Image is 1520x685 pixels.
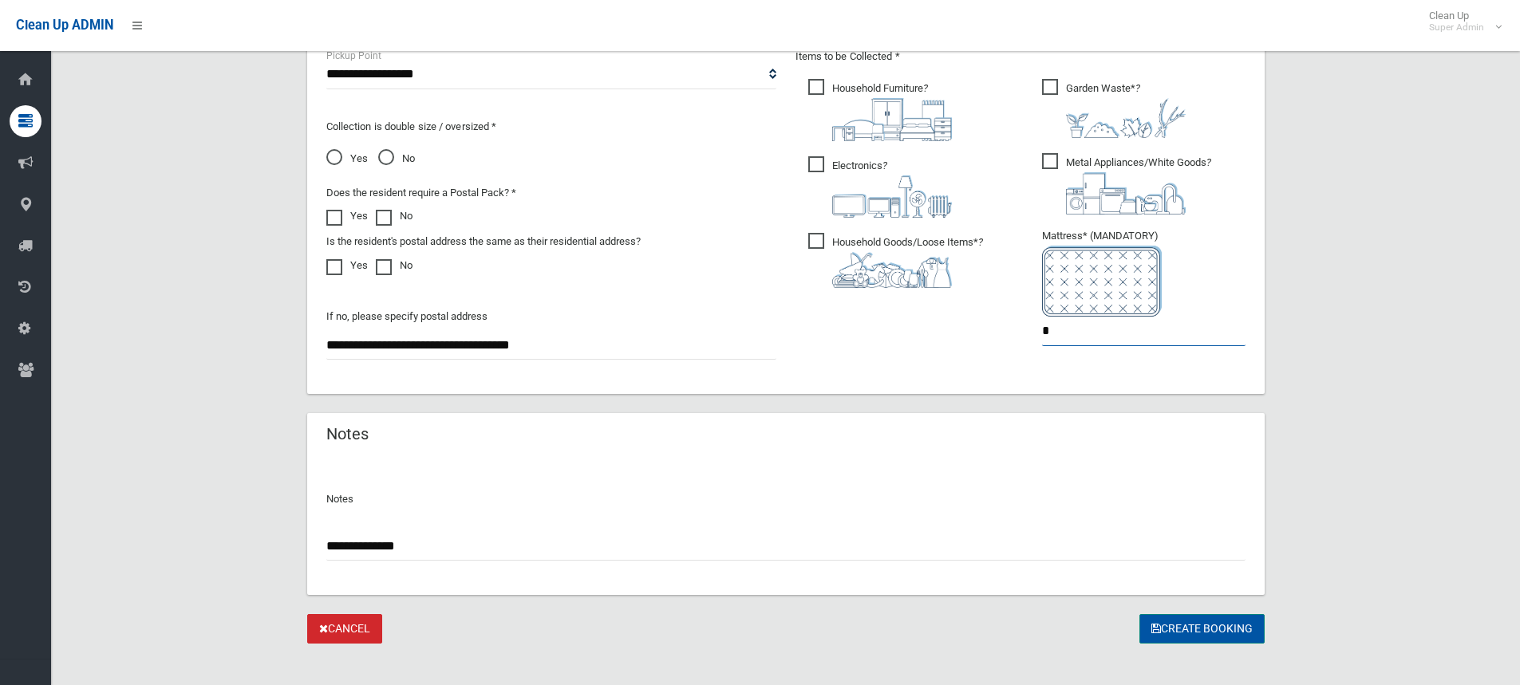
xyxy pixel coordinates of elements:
[832,175,952,218] img: 394712a680b73dbc3d2a6a3a7ffe5a07.png
[326,307,488,326] label: If no, please specify postal address
[1066,172,1186,215] img: 36c1b0289cb1767239cdd3de9e694f19.png
[1421,10,1500,33] span: Clean Up
[1042,230,1246,317] span: Mattress* (MANDATORY)
[326,149,368,168] span: Yes
[1066,98,1186,138] img: 4fd8a5c772b2c999c83690221e5242e0.png
[1066,156,1211,215] i: ?
[307,419,388,450] header: Notes
[326,183,516,203] label: Does the resident require a Postal Pack? *
[307,614,382,644] a: Cancel
[832,82,952,141] i: ?
[1042,153,1211,215] span: Metal Appliances/White Goods
[808,79,952,141] span: Household Furniture
[326,207,368,226] label: Yes
[1139,614,1265,644] button: Create Booking
[796,47,1246,66] p: Items to be Collected *
[326,232,641,251] label: Is the resident's postal address the same as their residential address?
[808,233,983,288] span: Household Goods/Loose Items*
[326,256,368,275] label: Yes
[832,252,952,288] img: b13cc3517677393f34c0a387616ef184.png
[326,490,1246,509] p: Notes
[1066,82,1186,138] i: ?
[16,18,113,33] span: Clean Up ADMIN
[376,207,413,226] label: No
[1042,246,1162,317] img: e7408bece873d2c1783593a074e5cb2f.png
[832,236,983,288] i: ?
[1429,22,1484,33] small: Super Admin
[376,256,413,275] label: No
[1042,79,1186,138] span: Garden Waste*
[808,156,952,218] span: Electronics
[832,159,952,218] i: ?
[832,98,952,141] img: aa9efdbe659d29b613fca23ba79d85cb.png
[378,149,415,168] span: No
[326,117,776,136] p: Collection is double size / oversized *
